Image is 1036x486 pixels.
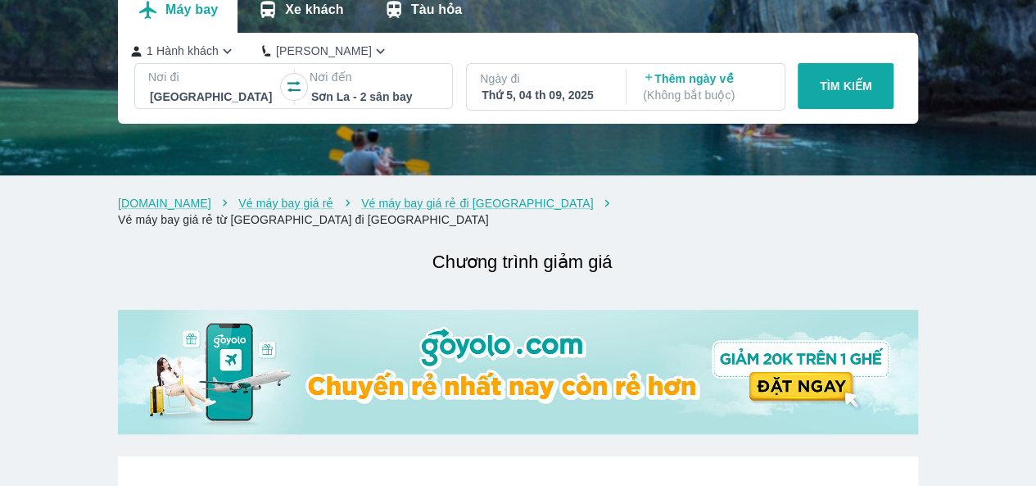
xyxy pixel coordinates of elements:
[482,87,608,103] div: Thứ 5, 04 th 09, 2025
[165,2,218,18] p: Máy bay
[643,70,770,103] p: Thêm ngày về
[147,43,219,59] p: 1 Hành khách
[643,87,770,103] p: ( Không bắt buộc )
[238,197,333,210] a: Vé máy bay giá rẻ
[285,2,343,18] p: Xe khách
[276,43,372,59] p: [PERSON_NAME]
[820,78,872,94] p: TÌM KIẾM
[118,310,918,434] img: banner-home
[118,197,211,210] a: [DOMAIN_NAME]
[131,43,236,60] button: 1 Hành khách
[480,70,610,87] p: Ngày đi
[798,63,893,109] button: TÌM KIẾM
[126,248,918,277] h2: Chương trình giảm giá
[118,195,918,228] nav: breadcrumb
[118,213,489,226] a: Vé máy bay giá rẻ từ [GEOGRAPHIC_DATA] đi [GEOGRAPHIC_DATA]
[361,197,593,210] a: Vé máy bay giá rẻ đi [GEOGRAPHIC_DATA]
[310,69,440,85] p: Nơi đến
[411,2,463,18] p: Tàu hỏa
[148,69,278,85] p: Nơi đi
[262,43,389,60] button: [PERSON_NAME]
